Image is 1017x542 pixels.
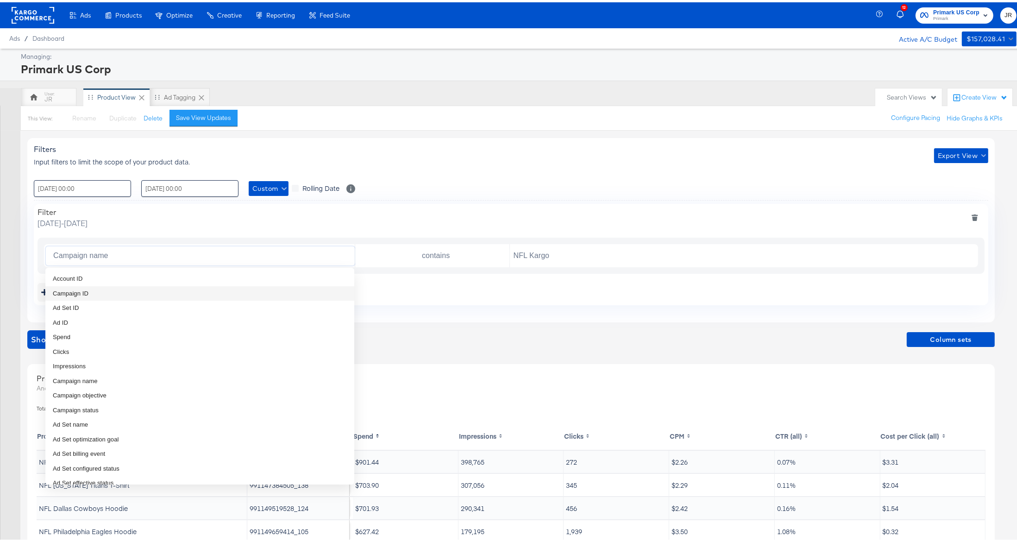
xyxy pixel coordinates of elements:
td: $901.44 [353,448,458,471]
div: Active A/C Budget [889,29,957,43]
span: Reporting [266,9,295,17]
span: Input filters to limit the scope of your product data. [34,155,190,164]
span: Ad ID [53,316,68,325]
span: Ad Set configured status [53,462,119,471]
td: 991149519528_124 [247,495,350,517]
div: Add [41,284,67,296]
td: $701.93 [353,495,458,517]
button: Custom [249,179,289,194]
td: $2.42 [669,495,775,517]
span: Filters [34,142,56,151]
div: Save View Updates [176,111,231,120]
div: Product Performance [37,371,986,382]
span: Spend [53,330,70,340]
button: Hide Graphs & KPIs [947,112,1003,120]
td: $627.42 [353,518,458,540]
div: Drag to reorder tab [88,92,93,97]
span: Show Data [31,331,74,344]
button: Save View Updates [169,107,238,124]
div: Search Views [887,91,937,100]
span: Ad Set optimization goal [53,433,119,442]
td: 307,056 [458,472,564,494]
div: Managing: [21,50,1014,59]
td: NFL [US_STATE] Giants T-Shirt [37,448,247,471]
button: showdata [27,328,77,347]
td: 398,765 [458,448,564,471]
button: Open [495,247,502,254]
button: $157,028.41 [962,29,1017,44]
span: Products [115,9,142,17]
td: 1,939 [564,518,669,540]
td: 0.11% [775,472,880,494]
div: 12 [901,2,908,9]
span: Custom [252,181,285,192]
span: Campaign name [53,374,98,384]
span: Column sets [910,332,991,343]
th: Toggle SortBy [37,420,247,447]
button: JR [1000,5,1017,21]
button: addbutton [38,281,70,299]
td: $2.26 [669,448,775,471]
td: 991149659414_105 [247,518,350,540]
td: NFL Dallas Cowboys Hoodie [37,495,247,517]
button: Delete [144,112,163,120]
div: Product View [97,91,136,100]
span: Campaign ID [53,287,88,296]
td: 272 [564,448,669,471]
span: Impressions [53,359,86,369]
td: 1.08% [775,518,880,540]
a: Dashboard [32,32,64,40]
span: [DATE] - [DATE] [38,215,88,226]
span: Rename [72,112,96,120]
td: 290,341 [458,495,564,517]
span: Primark [933,13,979,20]
td: 345 [564,472,669,494]
button: Column sets [907,330,995,345]
div: Drag to reorder tab [155,92,160,97]
span: Campaign objective [53,389,107,398]
td: 179,195 [458,518,564,540]
span: Duplicate [109,112,137,120]
td: NFL [US_STATE] Titans T-Shirt [37,472,247,494]
button: Configure Pacing [885,107,947,124]
td: $2.29 [669,472,775,494]
button: deletefilters [965,205,985,226]
button: Primark US CorpPrimark [916,5,993,21]
td: 0.16% [775,495,880,517]
td: $703.90 [353,472,458,494]
th: Toggle SortBy [353,420,458,447]
td: $1.54 [880,495,986,517]
span: Ad Set billing event [53,447,105,456]
td: $0.32 [880,518,986,540]
th: Toggle SortBy [669,420,775,447]
span: Creative [217,9,242,17]
span: Primark US Corp [933,6,979,15]
span: Optimize [166,9,193,17]
div: Primark US Corp [21,59,1014,75]
td: $2.04 [880,472,986,494]
button: Export View [934,146,988,161]
th: Toggle SortBy [775,420,880,447]
div: JR [44,93,52,101]
span: Total Product Results [37,403,94,410]
span: Rolling Date [302,181,339,190]
span: Ads [9,32,20,40]
div: $157,028.41 [967,31,1005,43]
span: Ads [80,9,91,17]
span: Account ID [53,272,83,281]
td: $3.31 [880,448,986,471]
span: Export View [938,148,985,159]
button: Clear [339,249,342,252]
div: Ad Tagging [164,91,195,100]
th: Toggle SortBy [564,420,669,447]
div: Create View [961,91,1008,100]
div: This View: [28,113,52,120]
span: JR [1004,8,1013,19]
th: Toggle SortBy [880,420,986,447]
td: $3.50 [669,518,775,540]
span: Feed Suite [320,9,350,17]
span: Ad Set name [53,418,88,427]
th: Toggle SortBy [458,420,564,447]
div: Analyze the performance of products in your Facebook ads. [37,382,986,391]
